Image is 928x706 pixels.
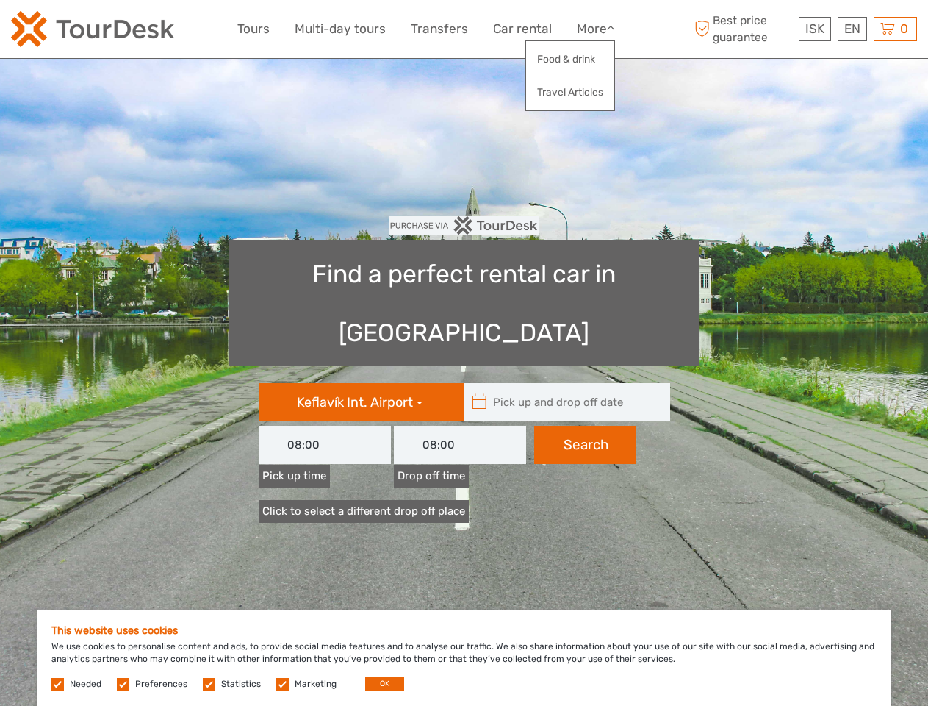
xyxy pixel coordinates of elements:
img: 120-15d4194f-c635-41b9-a512-a3cb382bfb57_logo_small.png [11,11,174,47]
input: Drop off time [394,426,526,464]
button: OK [365,677,404,691]
div: We use cookies to personalise content and ads, to provide social media features and to analyse ou... [37,610,891,706]
a: Tours [237,18,270,40]
p: We're away right now. Please check back later! [21,26,166,38]
span: Keflavík Int. Airport [297,394,413,410]
a: Travel Articles [526,78,614,107]
span: 0 [898,21,910,36]
span: Best price guarantee [691,13,795,45]
button: Search [534,426,636,464]
a: Food & drink [526,45,614,74]
input: Pick up and drop off date [464,383,663,421]
a: Multi-day tours [295,18,386,40]
a: Click to select a different drop off place [259,500,469,523]
img: PurchaseViaTourDesk.png [389,216,539,235]
a: More [577,18,615,40]
label: Drop off time [394,465,469,488]
label: Preferences [135,678,187,691]
label: Marketing [295,678,337,691]
a: Car rental [493,18,552,40]
h5: This website uses cookies [51,624,877,637]
input: Pick up time [259,426,391,464]
a: Transfers [411,18,468,40]
label: Pick up time [259,465,330,488]
button: Open LiveChat chat widget [169,23,187,40]
div: EN [838,17,867,41]
h1: Find a perfect rental car in [GEOGRAPHIC_DATA] [229,240,699,366]
button: Keflavík Int. Airport [259,383,464,421]
label: Needed [70,678,101,691]
label: Statistics [221,678,261,691]
span: ISK [805,21,824,36]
